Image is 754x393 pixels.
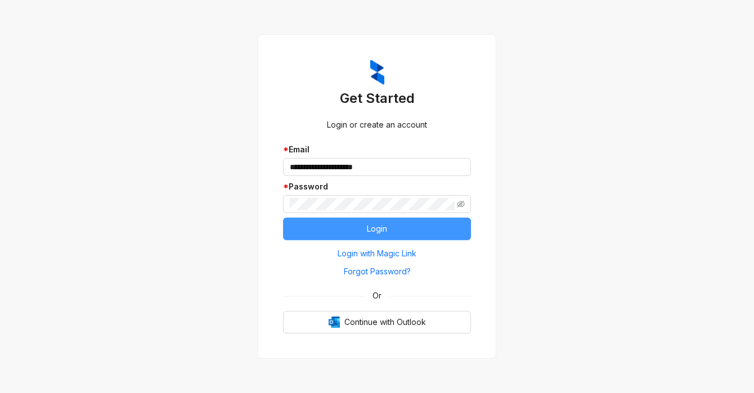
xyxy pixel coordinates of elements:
[370,60,384,85] img: ZumaIcon
[283,119,471,131] div: Login or create an account
[283,218,471,240] button: Login
[344,316,426,328] span: Continue with Outlook
[367,223,387,235] span: Login
[329,317,340,328] img: Outlook
[283,311,471,333] button: OutlookContinue with Outlook
[283,245,471,263] button: Login with Magic Link
[283,89,471,107] h3: Get Started
[365,290,389,302] span: Or
[283,263,471,281] button: Forgot Password?
[283,143,471,156] div: Email
[283,180,471,193] div: Password
[344,265,411,278] span: Forgot Password?
[338,247,416,260] span: Login with Magic Link
[457,200,465,208] span: eye-invisible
